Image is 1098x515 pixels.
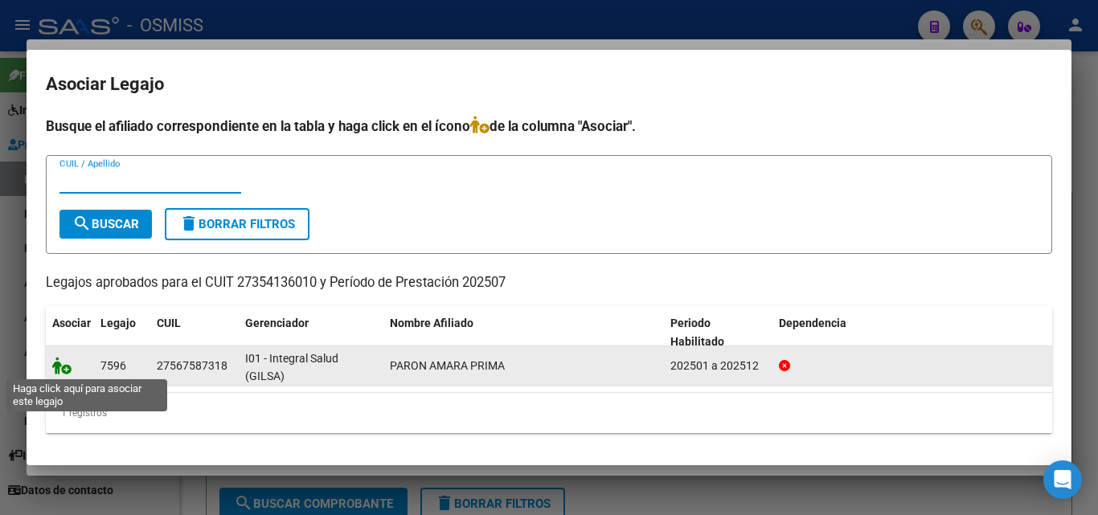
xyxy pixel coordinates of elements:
span: Periodo Habilitado [670,317,724,348]
span: Gerenciador [245,317,309,329]
span: 7596 [100,359,126,372]
span: I01 - Integral Salud (GILSA) [245,352,338,383]
div: 27567587318 [157,357,227,375]
h4: Busque el afiliado correspondiente en la tabla y haga click en el ícono de la columna "Asociar". [46,116,1052,137]
span: Legajo [100,317,136,329]
button: Buscar [59,210,152,239]
datatable-header-cell: Periodo Habilitado [664,306,772,359]
div: 1 registros [46,393,1052,433]
span: CUIL [157,317,181,329]
datatable-header-cell: CUIL [150,306,239,359]
span: Nombre Afiliado [390,317,473,329]
h2: Asociar Legajo [46,69,1052,100]
span: PARON AMARA PRIMA [390,359,505,372]
span: Buscar [72,217,139,231]
span: Borrar Filtros [179,217,295,231]
div: Open Intercom Messenger [1043,460,1082,499]
datatable-header-cell: Nombre Afiliado [383,306,664,359]
datatable-header-cell: Gerenciador [239,306,383,359]
datatable-header-cell: Legajo [94,306,150,359]
span: Dependencia [779,317,846,329]
datatable-header-cell: Dependencia [772,306,1053,359]
p: Legajos aprobados para el CUIT 27354136010 y Período de Prestación 202507 [46,273,1052,293]
mat-icon: delete [179,214,199,233]
div: 202501 a 202512 [670,357,766,375]
datatable-header-cell: Asociar [46,306,94,359]
mat-icon: search [72,214,92,233]
span: Asociar [52,317,91,329]
button: Borrar Filtros [165,208,309,240]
